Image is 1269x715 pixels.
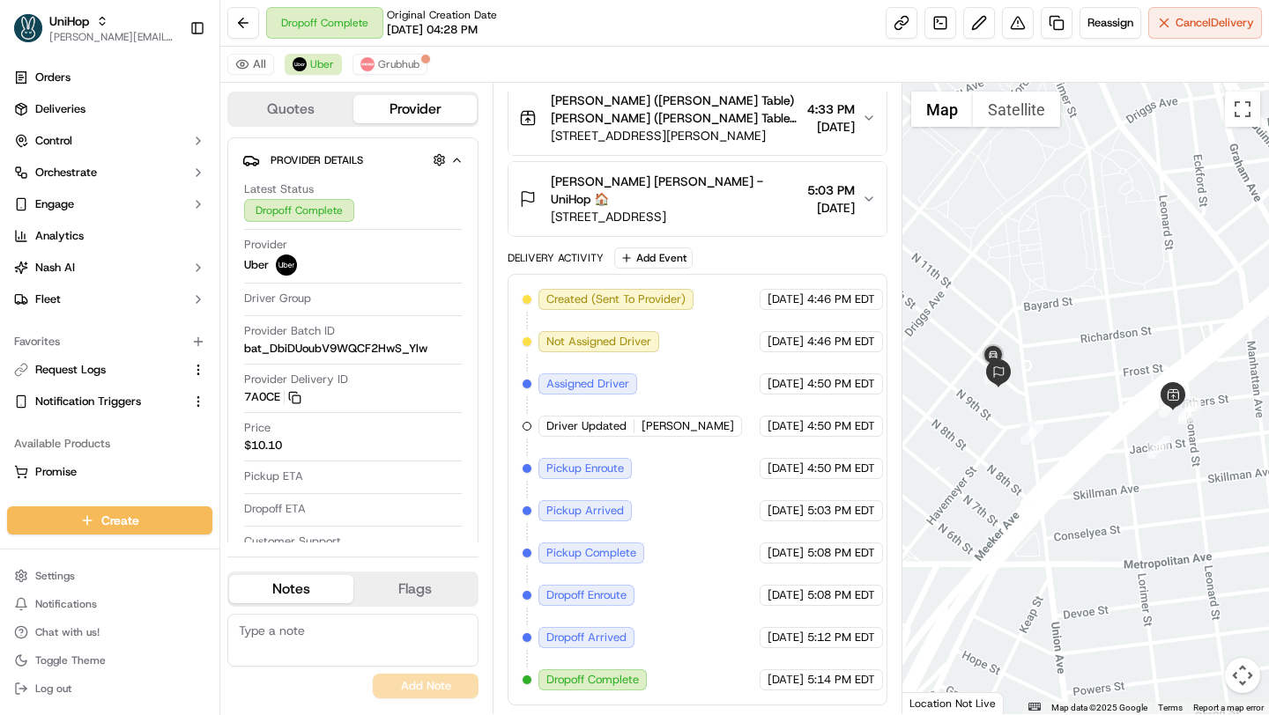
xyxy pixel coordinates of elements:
[49,12,89,30] button: UniHop
[124,436,213,450] a: Powered byPylon
[35,274,49,288] img: 1736555255976-a54dd68f-1ca7-489b-9aae-adbdc363a1c4
[55,321,143,335] span: [PERSON_NAME]
[244,468,303,484] span: Pickup ETA
[546,630,627,645] span: Dropoff Arrived
[310,57,334,71] span: Uber
[907,691,965,714] a: Open this area in Google Maps (opens a new window)
[973,92,1060,127] button: Show satellite imagery
[807,672,875,688] span: 5:14 PM EDT
[35,291,61,307] span: Fleet
[46,114,317,132] input: Got a question? Start typing here...
[614,247,693,269] button: Add Event
[49,30,175,44] button: [PERSON_NAME][EMAIL_ADDRESS][DOMAIN_NAME]
[1148,7,1262,39] button: CancelDelivery
[807,181,855,199] span: 5:03 PM
[35,394,135,411] span: Knowledge Base
[642,418,734,434] span: [PERSON_NAME]
[1087,15,1133,31] span: Reassign
[244,181,314,197] span: Latest Status
[244,323,335,339] span: Provider Batch ID
[35,196,74,212] span: Engage
[276,254,297,276] img: uber-new-logo.jpeg
[14,394,184,409] a: Notification Triggers
[300,173,321,195] button: Start new chat
[7,387,212,416] button: Notification Triggers
[35,682,71,696] span: Log out
[285,54,342,75] button: Uber
[546,545,636,561] span: Pickup Complete
[7,127,212,155] button: Control
[7,430,212,458] div: Available Products
[807,418,875,434] span: 4:50 PM EDT
[1158,703,1183,712] a: Terms (opens in new tab)
[807,100,855,118] span: 4:33 PM
[244,389,301,405] button: 7A0CE
[807,291,875,307] span: 4:46 PM EDT
[1193,703,1264,712] a: Report a map error
[244,534,341,549] span: Customer Support
[18,229,118,243] div: Past conversations
[768,545,804,561] span: [DATE]
[7,222,212,250] a: Analytics
[807,199,855,217] span: [DATE]
[352,54,427,75] button: Grubhub
[191,273,197,287] span: •
[242,145,464,174] button: Provider Details
[7,356,212,384] button: Request Logs
[244,257,269,273] span: Uber
[55,273,188,287] span: Wisdom [PERSON_NAME]
[7,254,212,282] button: Nash AI
[768,587,804,603] span: [DATE]
[35,260,75,276] span: Nash AI
[35,70,70,85] span: Orders
[1159,394,1182,417] div: 7
[201,273,237,287] span: [DATE]
[807,376,875,392] span: 4:50 PM EDT
[546,334,651,350] span: Not Assigned Driver
[35,464,77,480] span: Promise
[768,376,804,392] span: [DATE]
[1225,658,1260,693] button: Map camera controls
[1176,15,1254,31] span: Cancel Delivery
[551,127,799,144] span: [STREET_ADDRESS][PERSON_NAME]
[244,237,287,253] span: Provider
[293,57,307,71] img: uber-new-logo.jpeg
[546,291,686,307] span: Created (Sent To Provider)
[546,672,639,688] span: Dropoff Complete
[907,691,965,714] img: Google
[7,285,212,313] button: Fleet
[768,503,804,519] span: [DATE]
[11,387,142,418] a: 📗Knowledge Base
[768,461,804,476] span: [DATE]
[1080,7,1141,39] button: Reassign
[35,597,97,611] span: Notifications
[35,133,72,149] span: Control
[1020,422,1043,445] div: 11
[387,22,478,38] span: [DATE] 04:28 PM
[244,372,348,387] span: Provider Delivery ID
[7,620,212,645] button: Chat with us!
[18,256,46,291] img: Wisdom Oko
[79,186,242,200] div: We're available if you need us!
[1028,703,1041,711] button: Keyboard shortcuts
[807,587,875,603] span: 5:08 PM EDT
[229,95,353,123] button: Quotes
[18,18,53,53] img: Nash
[911,92,973,127] button: Show street map
[1178,402,1201,424] div: 8
[807,630,875,645] span: 5:12 PM EDT
[101,512,139,529] span: Create
[7,328,212,356] div: Favorites
[244,501,306,517] span: Dropoff ETA
[546,587,627,603] span: Dropoff Enroute
[902,692,1004,714] div: Location Not Live
[142,387,290,418] a: 💻API Documentation
[244,291,311,306] span: Driver Group
[35,101,85,117] span: Deliveries
[14,14,42,42] img: UniHop
[546,503,624,519] span: Pickup Arrived
[768,418,804,434] span: [DATE]
[508,251,604,265] div: Delivery Activity
[175,437,213,450] span: Pylon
